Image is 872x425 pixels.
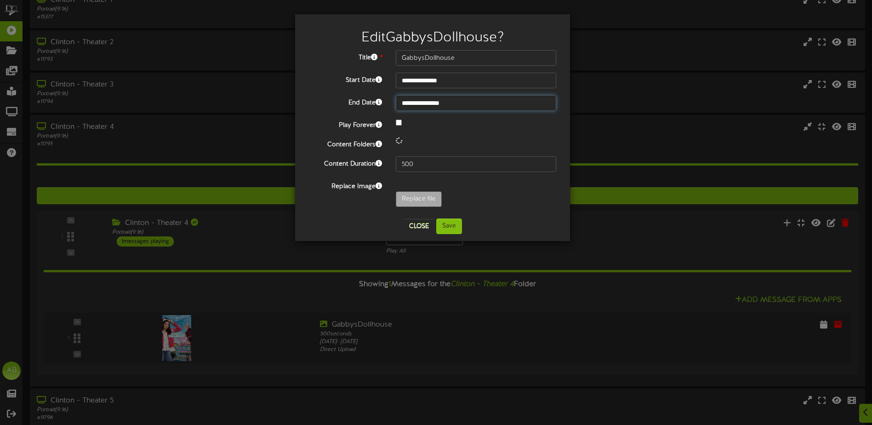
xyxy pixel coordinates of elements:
label: Play Forever [302,118,389,130]
label: End Date [302,95,389,108]
input: Title [396,50,556,66]
label: Content Folders [302,137,389,149]
button: Save [436,218,462,234]
label: Title [302,50,389,63]
label: Content Duration [302,156,389,169]
button: Close [404,219,434,234]
label: Start Date [302,73,389,85]
input: 15 [396,156,556,172]
h2: Edit GabbysDollhouse ? [309,30,556,46]
label: Replace Image [302,179,389,191]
